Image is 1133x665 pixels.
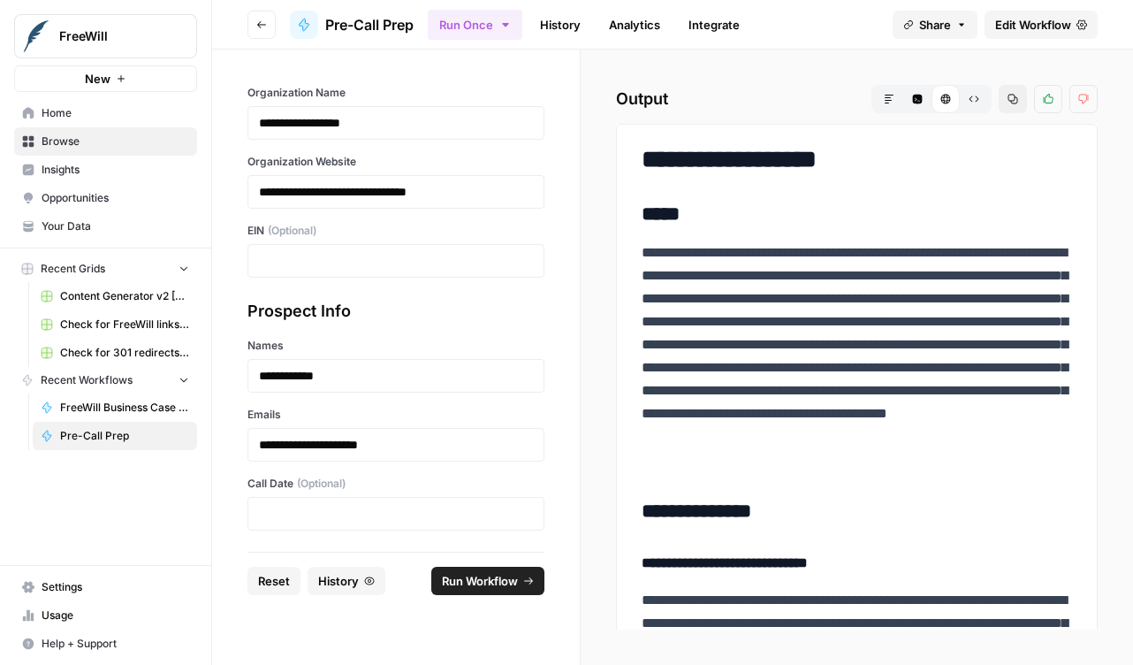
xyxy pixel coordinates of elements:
a: Edit Workflow [985,11,1098,39]
button: Share [893,11,977,39]
h2: Output [616,85,1098,113]
a: Pre-Call Prep [33,422,197,450]
label: Names [247,338,544,354]
span: Settings [42,579,189,595]
a: Integrate [678,11,750,39]
span: Check for FreeWill links on partner's external website [60,317,189,332]
button: History [308,567,385,595]
label: Organization Name [247,85,544,101]
a: Insights [14,156,197,184]
a: Settings [14,573,197,601]
button: Help + Support [14,630,197,658]
button: Workspace: FreeWill [14,14,197,58]
button: Recent Workflows [14,367,197,394]
button: Run Once [428,10,522,40]
span: Recent Grids [41,261,105,277]
a: Analytics [598,11,671,39]
button: New [14,65,197,92]
span: Opportunities [42,190,189,206]
button: Run Workflow [431,567,544,595]
span: Usage [42,608,189,623]
span: Reset [258,572,290,590]
a: FreeWill Business Case Generator v2 [33,394,197,422]
span: Pre-Call Prep [325,14,414,35]
span: Browse [42,134,189,149]
span: Run Workflow [442,572,518,590]
span: History [318,572,359,590]
a: History [529,11,591,39]
label: EIN [247,223,544,239]
a: Check for 301 redirects on page Grid [33,339,197,367]
label: Call Date [247,476,544,492]
a: Opportunities [14,184,197,212]
a: Your Data [14,212,197,241]
div: Prospect Info [247,299,544,324]
span: Your Data [42,218,189,234]
button: Recent Grids [14,256,197,282]
span: (Optional) [268,223,316,239]
span: FreeWill Business Case Generator v2 [60,400,189,416]
span: Home [42,105,189,121]
span: Check for 301 redirects on page Grid [60,345,189,361]
label: Emails [247,407,544,423]
img: FreeWill Logo [20,20,52,52]
span: Recent Workflows [41,372,133,388]
button: Reset [247,567,300,595]
span: Share [919,16,951,34]
span: (Optional) [297,476,346,492]
a: Check for FreeWill links on partner's external website [33,310,197,339]
span: Insights [42,162,189,178]
span: Pre-Call Prep [60,428,189,444]
label: Organization Website [247,154,544,170]
span: Help + Support [42,636,189,652]
a: Usage [14,601,197,630]
a: Browse [14,127,197,156]
span: New [85,70,110,88]
span: FreeWill [59,27,166,45]
a: Home [14,99,197,127]
span: Edit Workflow [995,16,1071,34]
a: Pre-Call Prep [290,11,414,39]
span: Content Generator v2 [DRAFT] Test [60,288,189,304]
a: Content Generator v2 [DRAFT] Test [33,282,197,310]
